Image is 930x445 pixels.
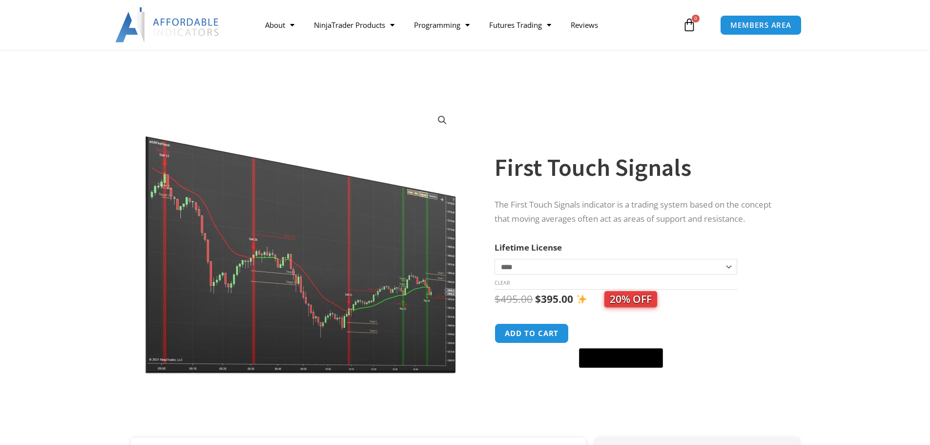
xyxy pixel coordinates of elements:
[692,15,700,22] span: 0
[495,292,533,306] bdi: 495.00
[495,242,562,253] label: Lifetime License
[404,14,479,36] a: Programming
[145,104,458,374] img: First Touch Signals 1
[668,11,711,39] a: 0
[115,7,220,42] img: LogoAI | Affordable Indicators – NinjaTrader
[535,292,541,306] span: $
[561,14,608,36] a: Reviews
[495,323,569,343] button: Add to cart
[720,15,802,35] a: MEMBERS AREA
[730,21,791,29] span: MEMBERS AREA
[434,111,451,129] a: View full-screen image gallery
[495,279,510,286] a: Clear options
[495,198,780,226] p: The First Touch Signals indicator is a trading system based on the concept that moving averages o...
[495,150,780,185] h1: First Touch Signals
[604,291,657,307] span: 20% OFF
[304,14,404,36] a: NinjaTrader Products
[255,14,304,36] a: About
[479,14,561,36] a: Futures Trading
[255,14,680,36] nav: Menu
[579,348,663,368] button: Buy with GPay
[577,294,587,304] img: ✨
[577,322,665,345] iframe: Secure express checkout frame
[535,292,573,306] bdi: 395.00
[495,292,500,306] span: $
